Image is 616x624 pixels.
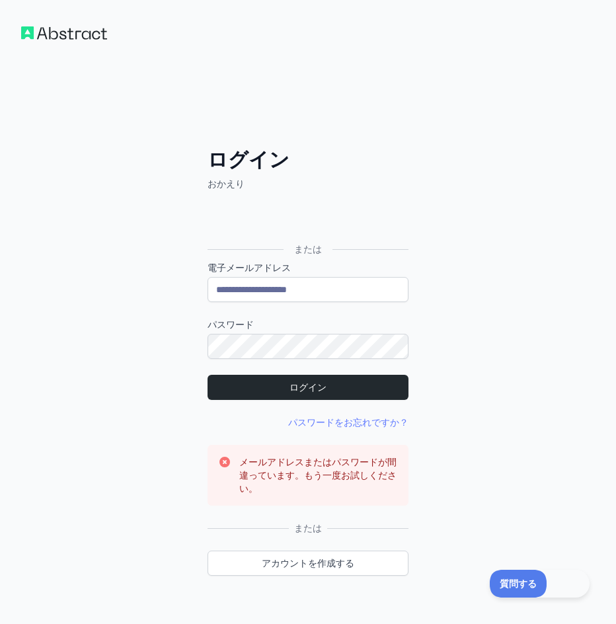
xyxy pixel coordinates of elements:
iframe: [Googleでログイン]ボタン [201,205,412,234]
font: 電子メールアドレス [208,262,291,273]
button: ログイン [208,375,408,400]
a: パスワードをお忘れですか？ [288,417,408,428]
font: ログイン [289,382,327,393]
iframe: カスタマーサポートを切り替える [490,570,590,598]
font: おかえり [208,178,245,189]
img: ワークフロー [21,26,107,40]
font: パスワード [208,319,254,330]
font: アカウントを作成する [262,558,354,568]
font: ログイン [208,149,289,171]
a: アカウントを作成する [208,551,408,576]
font: メールアドレスまたはパスワードが間違っています。もう一度お試しください。 [239,457,397,494]
font: または [294,523,322,533]
font: または [294,244,322,254]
